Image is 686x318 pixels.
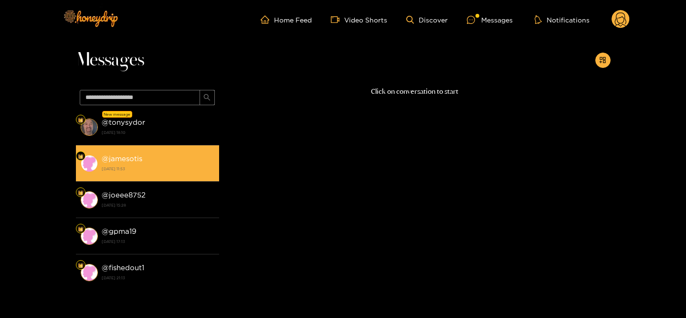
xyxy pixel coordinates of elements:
span: home [261,15,274,24]
strong: @ gpma19 [102,227,137,235]
span: appstore-add [599,56,606,65]
a: Discover [406,16,448,24]
a: Video Shorts [331,15,387,24]
strong: [DATE] 21:13 [102,274,214,282]
img: conversation [81,264,98,281]
div: Messages [467,14,513,25]
img: conversation [81,191,98,208]
strong: @ jamesotis [102,154,142,163]
strong: [DATE] 18:10 [102,128,214,137]
img: conversation [81,119,98,136]
a: Home Feed [261,15,312,24]
strong: [DATE] 11:53 [102,164,214,173]
button: appstore-add [595,53,611,68]
img: Fan Level [78,190,84,196]
img: conversation [81,228,98,245]
img: Fan Level [78,117,84,123]
img: Fan Level [78,226,84,232]
p: Click on conversation to start [219,86,611,97]
span: video-camera [331,15,344,24]
button: Notifications [532,15,592,24]
strong: [DATE] 15:28 [102,201,214,209]
strong: @ tonysydor [102,118,145,126]
img: Fan Level [78,263,84,268]
strong: @ fishedout1 [102,263,144,272]
strong: @ joeee8752 [102,191,146,199]
span: search [203,94,211,102]
span: Messages [76,49,144,72]
button: search [200,90,215,105]
img: Fan Level [78,154,84,159]
strong: [DATE] 17:13 [102,237,214,246]
img: conversation [81,155,98,172]
div: New message [102,111,132,118]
